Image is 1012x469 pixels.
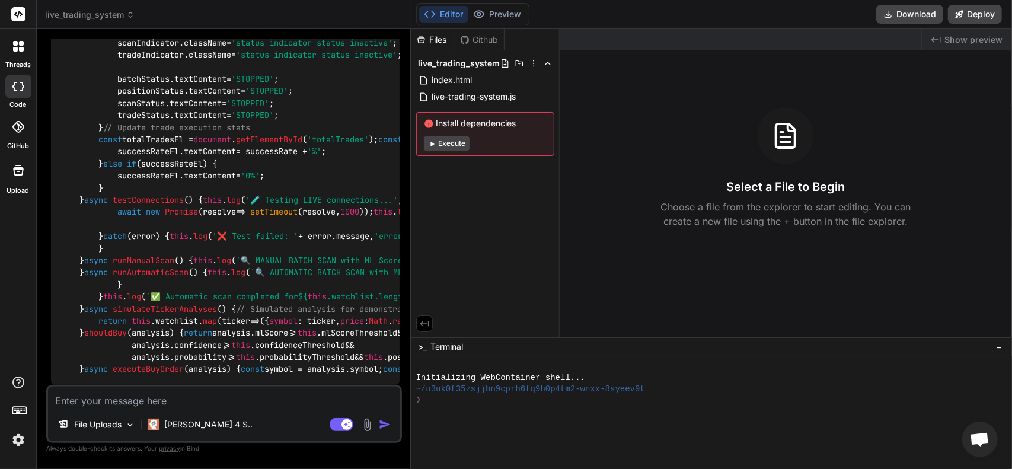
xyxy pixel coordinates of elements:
span: 'STOPPED' [226,98,269,109]
button: − [994,337,1005,356]
img: settings [8,430,28,450]
span: shouldBuy [84,328,127,339]
span: textContent [174,74,226,84]
span: `🔍 AUTOMATIC BATCH SCAN with ML Score >= of all tickers...` [250,267,754,278]
span: watchlist [155,315,198,326]
span: simulateTickerAnalyses [113,304,217,314]
span: new [146,207,160,218]
span: mlScore [255,328,288,339]
span: positions [388,352,430,362]
span: Show preview [944,34,1003,46]
span: ${ .watchlist.length} [298,291,412,302]
span: − [996,341,1003,353]
span: => [222,315,260,326]
span: this [132,315,151,326]
span: live_trading_system [419,58,500,69]
span: 'status-indicator status-inactive' [236,50,397,60]
span: Promise [165,207,198,218]
span: resolve [203,207,236,218]
div: Github [455,34,504,46]
div: Files [411,34,455,46]
span: const [98,134,122,145]
span: setTimeout [250,207,298,218]
span: const [378,134,402,145]
span: textContent [174,110,226,121]
button: Editor [419,6,468,23]
button: Execute [424,136,470,151]
span: index.html [431,73,474,87]
span: Initializing WebContainer shell... [416,372,586,384]
span: catch [103,231,127,242]
span: live_trading_system [45,9,135,21]
span: '🧪 Testing LIVE connections...' [245,194,398,205]
span: async [84,304,108,314]
p: Always double-check its answers. Your in Bind [46,443,402,454]
label: Upload [7,186,30,196]
span: '0%' [241,171,260,181]
span: getElementById [236,134,302,145]
span: log [217,255,231,266]
span: Terminal [431,341,464,353]
span: `✅ Automatic scan completed for tickers` [146,291,450,302]
span: analysis [132,328,170,339]
span: mlScoreThreshold [321,328,397,339]
span: '%' [307,146,321,157]
img: Pick Models [125,420,135,430]
span: ~/u3uk0f35zsjjbn9cprh6fq9h0p4tm2-wnxx-8syeev9t [416,384,645,395]
span: ❯ [416,394,422,406]
span: => [203,207,245,218]
span: return [98,315,127,326]
span: analysis [189,364,226,375]
span: async [84,255,108,266]
button: Download [876,5,943,24]
span: '❌ Test failed: ' [212,231,298,242]
span: // Simulated analysis for demonstration [236,304,421,314]
span: log [231,267,245,278]
span: textContent [184,171,236,181]
span: 'STOPPED' [245,86,288,97]
span: this [298,328,317,339]
span: probability [174,352,226,362]
span: probabilityThreshold [260,352,355,362]
span: // Update trade execution stats [103,122,250,133]
span: this [364,352,383,362]
span: async [84,194,108,205]
img: icon [379,419,391,430]
span: random [392,315,421,326]
label: GitHub [7,141,29,151]
span: document [193,134,231,145]
span: async [84,267,108,278]
span: price [340,315,364,326]
span: `🔍 MANUAL BATCH SCAN with ML Score >= of all tickers...` [236,255,725,266]
a: Open chat [962,422,998,457]
button: Preview [468,6,526,23]
span: 'status-indicator status-inactive' [231,37,392,48]
span: symbol [350,364,378,375]
span: 'error' [374,231,407,242]
span: log [397,207,411,218]
span: symbol [269,315,298,326]
span: 'STOPPED' [231,74,274,84]
span: testConnections [113,194,184,205]
span: confidenceThreshold [255,340,345,350]
p: [PERSON_NAME] 4 S.. [164,419,253,430]
span: this [170,231,189,242]
span: this [308,291,327,302]
span: className [184,37,226,48]
p: Choose a file from the explorer to start editing. You can create a new file using the + button in... [653,200,918,228]
span: Install dependencies [424,117,547,129]
span: this [236,352,255,362]
span: const [241,364,264,375]
span: else [103,158,122,169]
span: textContent [170,98,222,109]
span: confidence [174,340,222,350]
p: File Uploads [74,419,122,430]
span: if [127,158,136,169]
span: await [117,207,141,218]
span: className [189,50,231,60]
span: this [373,207,392,218]
span: async [84,364,108,375]
span: runAutomaticScan [113,267,189,278]
span: privacy [159,445,180,452]
span: this [231,340,250,350]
